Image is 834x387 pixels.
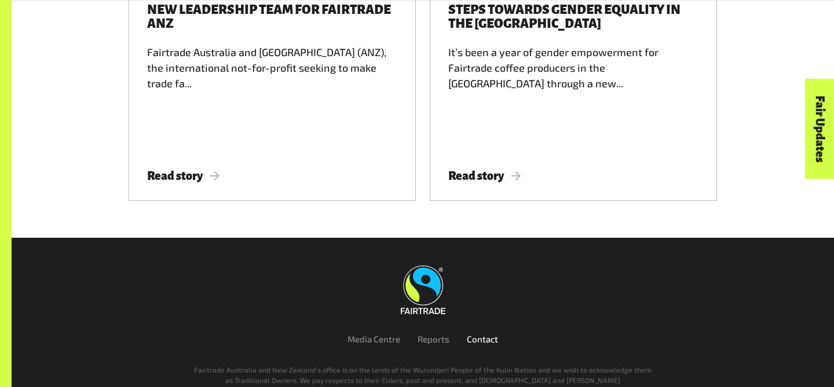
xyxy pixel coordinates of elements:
div: It’s been a year of gender empowerment for Fairtrade coffee producers in the [GEOGRAPHIC_DATA] th... [448,45,698,149]
span: Read story [448,169,521,182]
h3: Steps towards gender equality in the [GEOGRAPHIC_DATA] [448,3,698,31]
span: Read story [147,169,220,182]
img: Fairtrade Australia New Zealand logo [401,266,445,314]
a: Reports [418,334,449,344]
div: Fairtrade Australia and [GEOGRAPHIC_DATA] (ANZ), the international not-for-profit seeking to make... [147,45,397,149]
a: Media Centre [348,334,400,344]
h3: New Leadership Team for Fairtrade ANZ [147,3,397,31]
a: Contact [467,334,498,344]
